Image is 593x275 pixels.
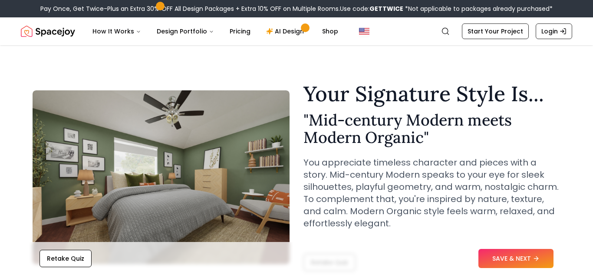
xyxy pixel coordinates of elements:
h2: " Mid-century Modern meets Modern Organic " [303,111,560,146]
nav: Main [86,23,345,40]
a: Shop [315,23,345,40]
a: Pricing [223,23,257,40]
nav: Global [21,17,572,45]
h1: Your Signature Style Is... [303,83,560,104]
span: Use code: [340,4,403,13]
a: Spacejoy [21,23,75,40]
a: Start Your Project [462,23,529,39]
button: Design Portfolio [150,23,221,40]
div: Pay Once, Get Twice-Plus an Extra 30% OFF All Design Packages + Extra 10% OFF on Multiple Rooms. [40,4,553,13]
a: AI Design [259,23,313,40]
a: Login [536,23,572,39]
button: SAVE & NEXT [478,249,553,268]
img: Mid-century Modern meets Modern Organic Style Example [33,90,290,264]
img: United States [359,26,369,36]
button: Retake Quiz [40,250,92,267]
b: GETTWICE [369,4,403,13]
p: You appreciate timeless character and pieces with a story. Mid-century Modern speaks to your eye ... [303,156,560,229]
button: How It Works [86,23,148,40]
span: *Not applicable to packages already purchased* [403,4,553,13]
img: Spacejoy Logo [21,23,75,40]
